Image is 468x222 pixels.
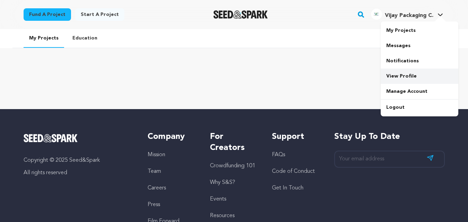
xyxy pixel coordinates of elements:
a: Why S&S? [210,180,235,185]
a: View Profile [381,69,458,84]
div: Vijay Packaging C.'s Profile [371,9,433,20]
p: Copyright © 2025 Seed&Spark [24,156,134,165]
span: Vijay Packaging C. [385,13,433,18]
h5: Stay up to date [334,131,445,142]
img: Seed&Spark Logo Dark Mode [213,10,268,19]
p: All rights reserved [24,169,134,177]
h5: Company [148,131,196,142]
a: Mission [148,152,165,158]
a: Fund a project [24,8,71,21]
a: Seed&Spark Homepage [24,134,134,142]
h5: For Creators [210,131,258,153]
input: Your email address [334,151,445,168]
a: Get In Touch [272,185,303,191]
a: Press [148,202,160,207]
a: Notifications [381,53,458,69]
a: Manage Account [381,84,458,99]
a: Logout [381,100,458,115]
a: My Projects [381,23,458,38]
a: Seed&Spark Homepage [213,10,268,19]
a: Code of Conduct [272,169,315,174]
a: FAQs [272,152,285,158]
a: Crowdfunding 101 [210,163,255,169]
img: 522f363f33beb9f3.jpg [371,9,382,20]
a: Vijay Packaging C.'s Profile [370,7,444,20]
a: Careers [148,185,166,191]
a: Resources [210,213,235,219]
h5: Support [272,131,320,142]
a: Events [210,196,226,202]
a: Team [148,169,161,174]
a: My Projects [24,29,64,48]
a: Education [67,29,103,47]
a: Start a project [75,8,124,21]
img: Seed&Spark Logo [24,134,78,142]
span: Vijay Packaging C.'s Profile [370,7,444,22]
a: Messages [381,38,458,53]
